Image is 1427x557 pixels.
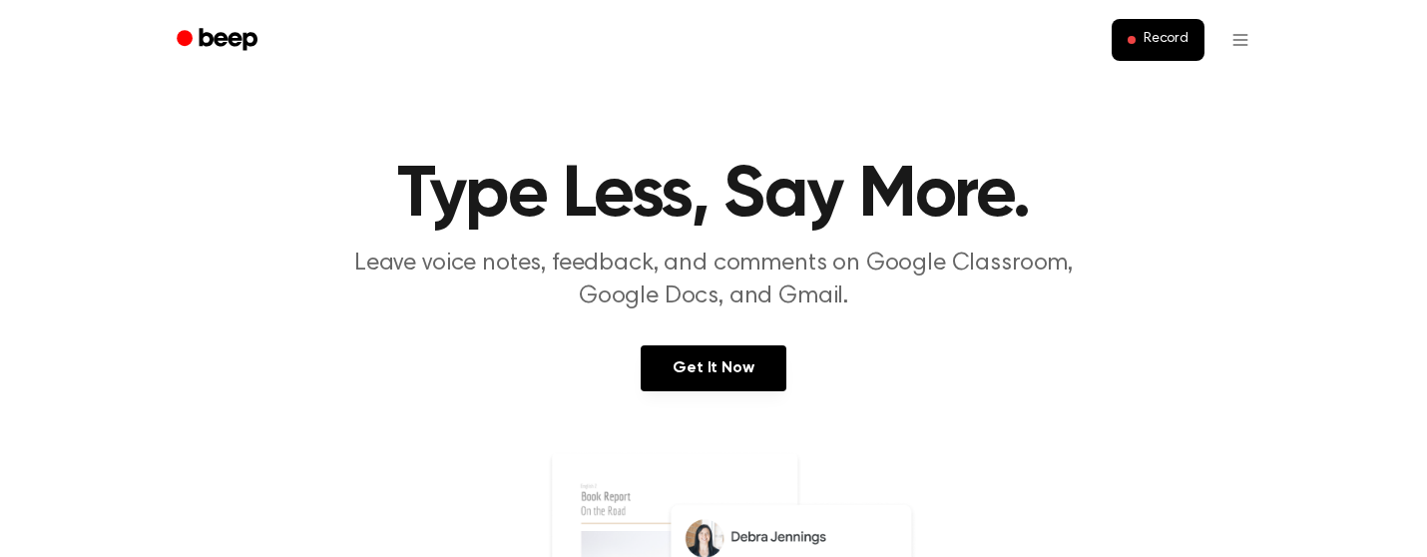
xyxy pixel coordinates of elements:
button: Record [1112,19,1204,61]
p: Leave voice notes, feedback, and comments on Google Classroom, Google Docs, and Gmail. [330,248,1097,313]
a: Beep [163,21,275,60]
h1: Type Less, Say More. [203,160,1224,232]
button: Open menu [1216,16,1264,64]
a: Get It Now [641,345,785,391]
span: Record [1144,31,1189,49]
